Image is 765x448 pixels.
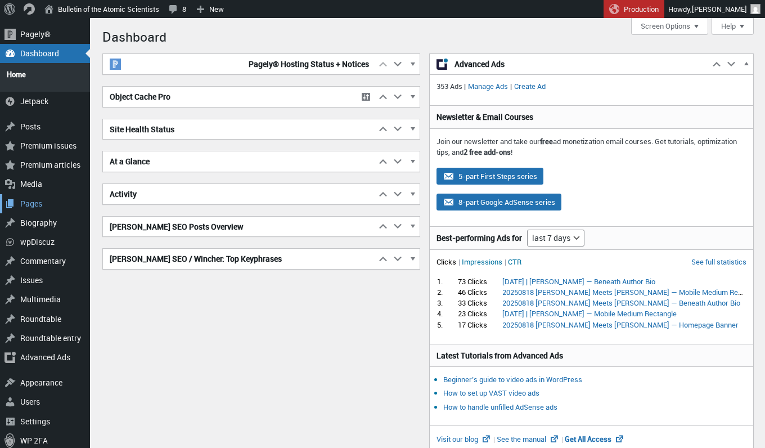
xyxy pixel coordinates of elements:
[502,276,655,286] a: [DATE] | [PERSON_NAME] — Beneath Author Bio
[103,87,355,107] h2: Object Cache Pro
[443,388,539,398] a: How to set up VAST video ads
[436,194,561,210] button: 8-part Google AdSense series
[103,184,376,204] h2: Activity
[103,54,376,74] h2: Pagely® Hosting Status + Notices
[436,434,497,444] a: Visit our blog
[437,287,457,297] div: 2.
[458,287,502,297] div: 46 Clicks
[436,232,522,244] h3: Best-performing Ads for
[497,434,565,444] a: See the manual
[540,136,553,146] strong: free
[436,350,746,361] h3: Latest Tutorials from Advanced Ads
[458,308,502,319] div: 23 Clicks
[437,308,457,319] div: 4.
[437,298,457,308] div: 3.
[103,249,376,269] h2: [PERSON_NAME] SEO / Wincher: Top Keyphrases
[565,434,625,444] a: Get All Access
[458,276,502,286] div: 73 Clicks
[631,18,708,35] button: Screen Options
[436,81,746,92] p: 353 Ads | |
[691,257,746,267] a: See full statistics
[463,147,511,157] strong: 2 free add-ons
[458,298,502,308] div: 33 Clicks
[436,111,746,123] h3: Newsletter & Email Courses
[436,257,460,267] li: Clicks
[103,217,376,237] h2: [PERSON_NAME] SEO Posts Overview
[102,24,754,48] h1: Dashboard
[712,18,754,35] button: Help
[502,320,739,330] a: 20250818 [PERSON_NAME] Meets [PERSON_NAME] — Homepage Banner
[103,119,376,140] h2: Site Health Status
[437,320,457,330] div: 5.
[103,151,376,172] h2: At a Glance
[443,402,557,412] a: How to handle unfilled AdSense ads
[436,168,543,185] button: 5-part First Steps series
[437,276,457,286] div: 1.
[454,59,703,70] span: Advanced Ads
[466,81,510,91] a: Manage Ads
[502,298,740,308] a: 20250818 [PERSON_NAME] Meets [PERSON_NAME] — Beneath Author Bio
[502,308,677,319] a: [DATE] | [PERSON_NAME] — Mobile Medium Rectangle
[110,59,121,70] img: pagely-w-on-b20x20.png
[436,136,746,158] p: Join our newsletter and take our ad monetization email courses. Get tutorials, optimization tips,...
[692,4,747,14] span: [PERSON_NAME]
[512,81,548,91] a: Create Ad
[458,320,502,330] div: 17 Clicks
[443,374,582,384] a: Beginner’s guide to video ads in WordPress
[462,257,506,267] li: Impressions
[508,257,521,267] li: CTR
[502,287,762,297] a: 20250818 [PERSON_NAME] Meets [PERSON_NAME] — Mobile Medium Rectangle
